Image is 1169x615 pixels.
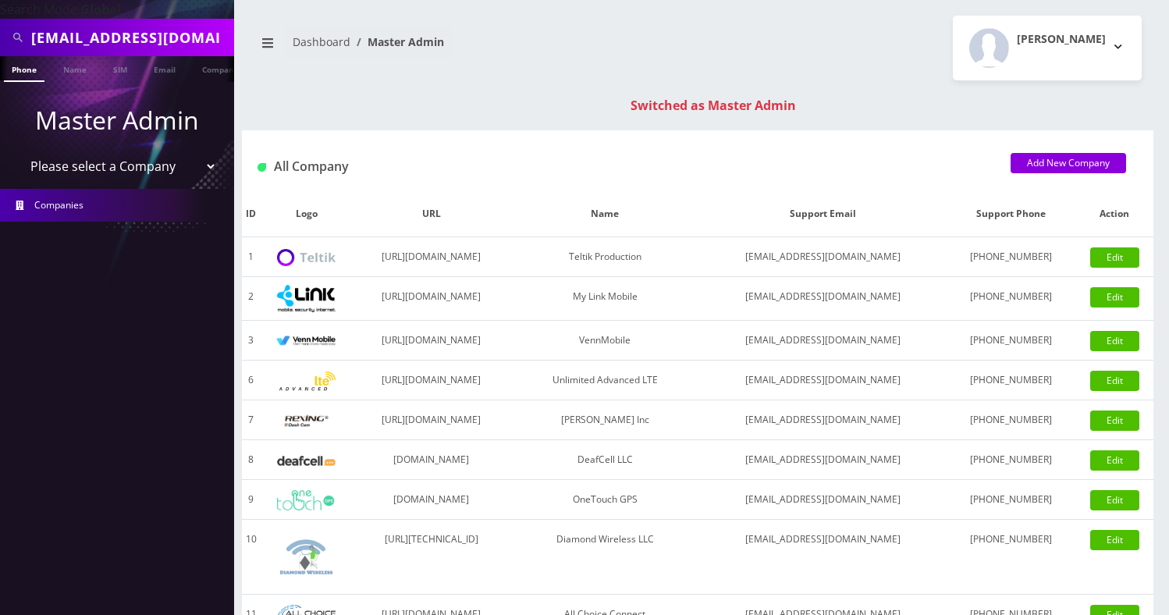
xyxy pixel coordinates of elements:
[353,277,510,321] td: [URL][DOMAIN_NAME]
[946,440,1075,480] td: [PHONE_NUMBER]
[353,321,510,361] td: [URL][DOMAIN_NAME]
[242,321,260,361] td: 3
[946,237,1075,277] td: [PHONE_NUMBER]
[242,480,260,520] td: 9
[353,237,510,277] td: [URL][DOMAIN_NAME]
[946,321,1075,361] td: [PHONE_NUMBER]
[1090,450,1139,471] a: Edit
[277,285,336,312] img: My Link Mobile
[277,456,336,466] img: DeafCell LLC
[80,1,121,18] strong: Global
[953,16,1142,80] button: [PERSON_NAME]
[700,520,946,595] td: [EMAIL_ADDRESS][DOMAIN_NAME]
[700,321,946,361] td: [EMAIL_ADDRESS][DOMAIN_NAME]
[1075,191,1153,237] th: Action
[258,159,987,174] h1: All Company
[1011,153,1126,173] a: Add New Company
[353,440,510,480] td: [DOMAIN_NAME]
[1090,331,1139,351] a: Edit
[946,191,1075,237] th: Support Phone
[350,34,444,50] li: Master Admin
[510,237,700,277] td: Teltik Production
[194,56,247,80] a: Company
[510,361,700,400] td: Unlimited Advanced LTE
[700,237,946,277] td: [EMAIL_ADDRESS][DOMAIN_NAME]
[277,371,336,391] img: Unlimited Advanced LTE
[353,520,510,595] td: [URL][TECHNICAL_ID]
[146,56,183,80] a: Email
[946,277,1075,321] td: [PHONE_NUMBER]
[700,480,946,520] td: [EMAIL_ADDRESS][DOMAIN_NAME]
[1090,530,1139,550] a: Edit
[1017,33,1106,46] h2: [PERSON_NAME]
[242,520,260,595] td: 10
[242,400,260,440] td: 7
[353,400,510,440] td: [URL][DOMAIN_NAME]
[277,490,336,510] img: OneTouch GPS
[277,528,336,586] img: Diamond Wireless LLC
[510,520,700,595] td: Diamond Wireless LLC
[105,56,135,80] a: SIM
[242,237,260,277] td: 1
[510,440,700,480] td: DeafCell LLC
[258,96,1169,115] div: Switched as Master Admin
[254,26,686,70] nav: breadcrumb
[510,277,700,321] td: My Link Mobile
[946,400,1075,440] td: [PHONE_NUMBER]
[510,480,700,520] td: OneTouch GPS
[242,277,260,321] td: 2
[55,56,94,80] a: Name
[700,191,946,237] th: Support Email
[946,520,1075,595] td: [PHONE_NUMBER]
[242,191,260,237] th: ID
[277,414,336,428] img: Rexing Inc
[510,191,700,237] th: Name
[700,440,946,480] td: [EMAIL_ADDRESS][DOMAIN_NAME]
[34,198,83,212] span: Companies
[277,336,336,347] img: VennMobile
[353,361,510,400] td: [URL][DOMAIN_NAME]
[4,56,44,82] a: Phone
[1090,411,1139,431] a: Edit
[700,361,946,400] td: [EMAIL_ADDRESS][DOMAIN_NAME]
[353,480,510,520] td: [DOMAIN_NAME]
[700,277,946,321] td: [EMAIL_ADDRESS][DOMAIN_NAME]
[258,163,266,172] img: All Company
[700,400,946,440] td: [EMAIL_ADDRESS][DOMAIN_NAME]
[946,480,1075,520] td: [PHONE_NUMBER]
[510,400,700,440] td: [PERSON_NAME] Inc
[1090,490,1139,510] a: Edit
[260,191,353,237] th: Logo
[31,23,230,52] input: Search All Companies
[242,361,260,400] td: 6
[1090,247,1139,268] a: Edit
[242,440,260,480] td: 8
[277,249,336,267] img: Teltik Production
[293,34,350,49] a: Dashboard
[1090,287,1139,307] a: Edit
[510,321,700,361] td: VennMobile
[1090,371,1139,391] a: Edit
[946,361,1075,400] td: [PHONE_NUMBER]
[353,191,510,237] th: URL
